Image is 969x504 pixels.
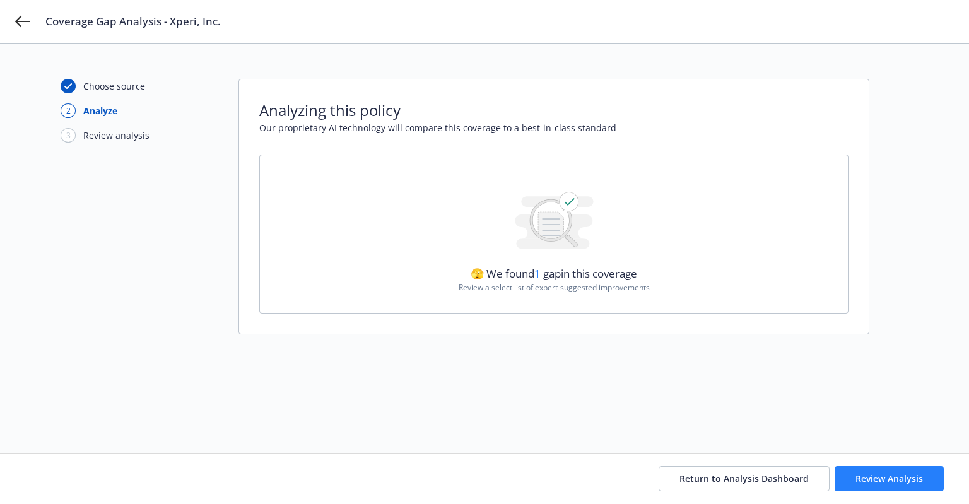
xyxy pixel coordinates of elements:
span: Coverage Gap Analysis - Xperi, Inc. [45,14,221,29]
button: Return to Analysis Dashboard [659,466,830,491]
span: Review a select list of expert-suggested improvements [459,282,650,293]
div: 2 [61,103,76,118]
span: 🫣 We found gap in this coverage [471,266,637,281]
div: Review analysis [83,129,150,142]
button: Review Analysis [835,466,944,491]
div: Choose source [83,79,145,93]
span: Analyzing this policy [259,100,849,121]
span: Our proprietary AI technology will compare this coverage to a best-in-class standard [259,121,849,134]
div: Analyze [83,104,117,117]
div: 3 [61,128,76,143]
span: Return to Analysis Dashboard [679,472,809,484]
span: Review Analysis [855,472,923,484]
span: 1 [534,266,541,281]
